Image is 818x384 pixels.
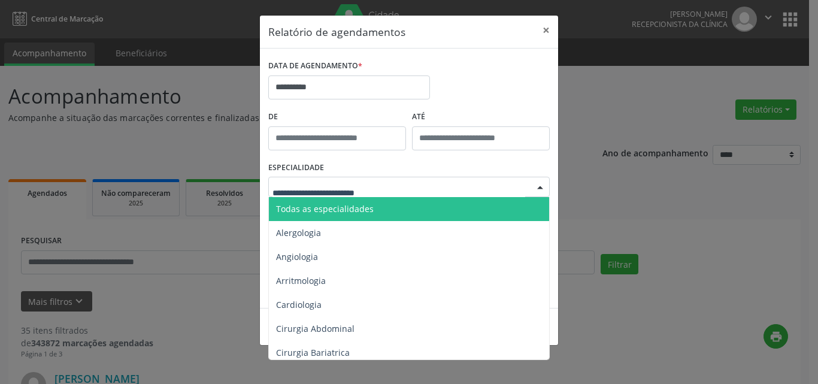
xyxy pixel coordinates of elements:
span: Cirurgia Abdominal [276,323,355,334]
span: Todas as especialidades [276,203,374,214]
label: DATA DE AGENDAMENTO [268,57,362,75]
span: Angiologia [276,251,318,262]
label: ATÉ [412,108,550,126]
label: ESPECIALIDADE [268,159,324,177]
h5: Relatório de agendamentos [268,24,405,40]
span: Cirurgia Bariatrica [276,347,350,358]
label: De [268,108,406,126]
span: Alergologia [276,227,321,238]
span: Cardiologia [276,299,322,310]
button: Close [534,16,558,45]
span: Arritmologia [276,275,326,286]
